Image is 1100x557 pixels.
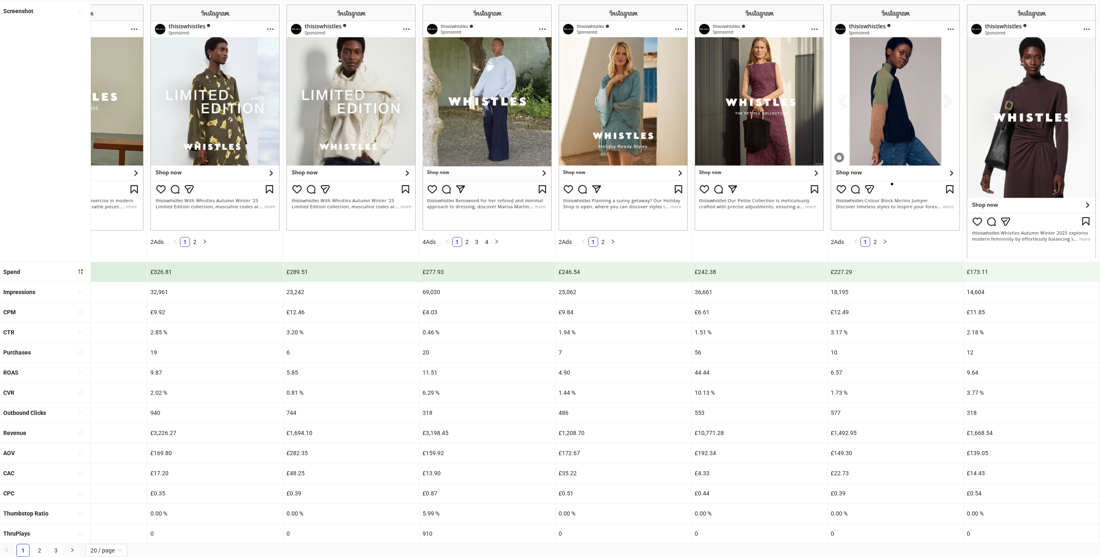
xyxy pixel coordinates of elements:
img: Screenshot 6904615804531 [967,5,1096,258]
button: right [880,237,890,247]
a: 1 [180,237,189,246]
div: £0.35 [147,483,283,503]
div: £169.80 [147,443,283,463]
li: 2 [598,237,608,247]
span: left [4,548,9,552]
div: 1.73 % [827,383,963,403]
li: 2 [190,237,200,247]
span: sort-ascending [78,370,83,375]
div: 19 [147,343,283,362]
div: 3.17 % [827,322,963,342]
div: 23,242 [283,282,419,302]
li: 1 [452,237,462,247]
b: CTR [3,329,14,336]
img: Screenshot 6900658988331 [423,5,552,230]
div: £4.03 [419,302,555,322]
span: right [70,548,75,552]
li: 2 [33,544,46,557]
span: 2 Ads [831,239,844,245]
button: left [578,237,588,247]
li: 1 [860,237,870,247]
div: £192.34 [691,443,827,463]
div: £282.35 [283,443,419,463]
li: Previous Page [850,237,860,247]
li: Next Page [66,544,79,557]
div: £3,198.45 [419,423,555,443]
div: 12 [964,343,1099,362]
div: £172.67 [555,443,691,463]
div: £0.44 [691,483,827,503]
span: sort-ascending [78,329,83,335]
div: 10.13 % [691,383,827,403]
a: 4 [482,237,491,246]
div: 4.90 [555,363,691,382]
div: 0 [555,524,691,543]
button: right [492,237,501,247]
div: 44.44 [691,363,827,382]
div: 0 [964,524,1099,543]
div: 744 [283,403,419,423]
span: right [202,239,207,244]
div: 0.46 % [419,322,555,342]
span: sort-ascending [78,390,83,396]
span: sort-descending [78,269,83,274]
div: 9.64 [964,363,1099,382]
b: CVR [3,389,14,396]
li: Next Page [880,237,890,247]
img: Screenshot 6836874501131 [559,5,688,230]
div: 0 [691,524,827,543]
li: Previous Page [578,237,588,247]
div: £3,226.27 [147,423,283,443]
div: 69,030 [419,282,555,302]
div: 486 [555,403,691,423]
li: 1 [180,237,190,247]
li: Next Page [492,237,501,247]
button: right [200,237,210,247]
div: 1.44 % [555,383,691,403]
b: Screenshot [3,8,33,14]
span: sort-ascending [78,430,83,436]
div: 0 [147,524,283,543]
div: £17.20 [147,463,283,483]
div: 14,604 [964,282,1099,302]
div: 1.51 % [691,322,827,342]
span: sort-ascending [78,410,83,416]
div: 2.18 % [964,322,1099,342]
div: £10,771.28 [691,423,827,443]
div: 0 [283,524,419,543]
div: Page Size [86,544,127,557]
b: AOV [3,450,15,456]
li: Previous Page [170,237,180,247]
span: right [883,239,887,244]
div: 2.02 % [147,383,283,403]
button: right [608,237,618,247]
span: left [173,239,178,244]
div: 5.99 % [419,504,555,523]
img: Screenshot 6905542740331 [287,5,416,230]
span: right [610,239,615,244]
img: Screenshot 6905542740131 [150,5,280,230]
div: 0.00 % [827,504,963,523]
div: £48.25 [283,463,419,483]
div: £35.22 [555,463,691,483]
div: £11.85 [964,302,1099,322]
div: 0.00 % [555,504,691,523]
div: 0.00 % [283,504,419,523]
div: 318 [419,403,555,423]
span: 2 Ads [150,239,164,245]
div: £173.11 [964,262,1099,282]
a: 3 [50,544,62,557]
li: 4 [482,237,492,247]
li: 3 [472,237,482,247]
div: £326.81 [147,262,283,282]
div: 5.85 [283,363,419,382]
div: £1,694.10 [283,423,419,443]
b: Impressions [3,289,35,295]
b: Spend [3,269,20,275]
div: 9.87 [147,363,283,382]
span: left [445,239,450,244]
div: £277.93 [419,262,555,282]
div: £149.30 [827,443,963,463]
span: sort-ascending [78,511,83,516]
div: 25,062 [555,282,691,302]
